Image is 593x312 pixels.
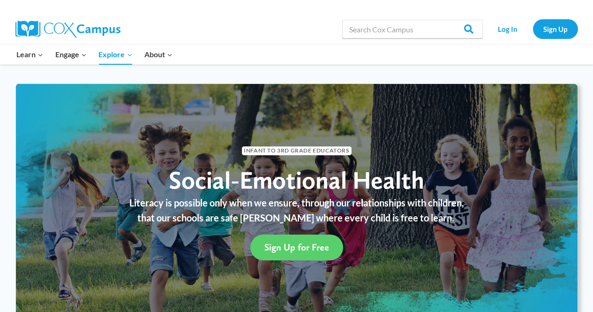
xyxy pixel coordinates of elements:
[129,197,464,208] span: Literacy is possible only when we ensure, through our relationships with children,
[242,146,352,155] span: Infant to 3rd Grade Educators
[11,45,179,64] nav: Primary Navigation
[264,242,329,253] span: Sign Up for Free
[488,19,578,38] nav: Secondary Navigation
[16,48,43,61] span: Learn
[342,20,483,38] input: Search Cox Campus
[137,212,454,223] span: that our schools are safe [PERSON_NAME] where every child is free to learn.
[144,48,173,61] span: About
[250,235,343,260] a: Sign Up for Free
[169,165,424,195] span: Social-Emotional Health
[55,48,87,61] span: Engage
[15,21,120,38] img: Cox Campus
[533,19,578,38] a: Sign Up
[488,19,528,38] a: Log In
[98,48,132,61] span: Explore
